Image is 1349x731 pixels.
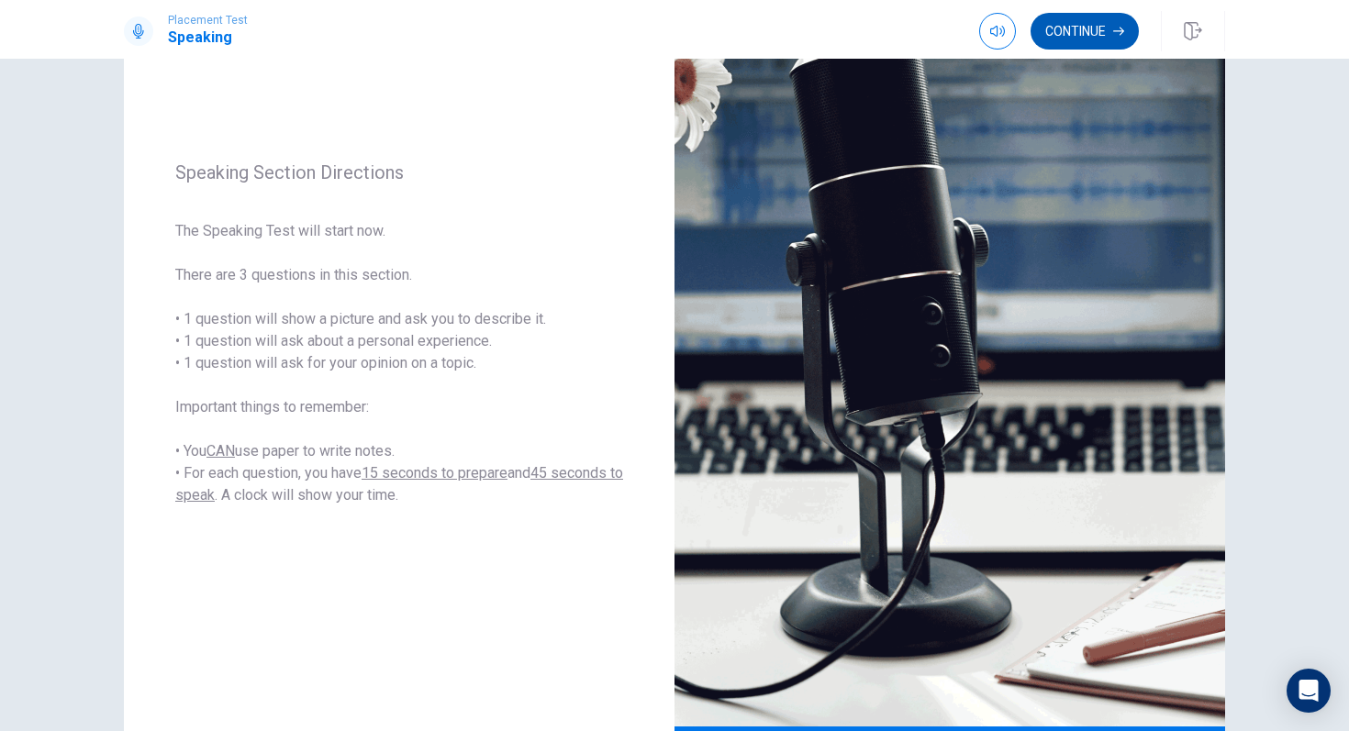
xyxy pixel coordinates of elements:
[362,464,507,482] u: 15 seconds to prepare
[175,220,623,506] span: The Speaking Test will start now. There are 3 questions in this section. • 1 question will show a...
[168,27,248,49] h1: Speaking
[1031,13,1139,50] button: Continue
[175,161,623,183] span: Speaking Section Directions
[1287,669,1331,713] div: Open Intercom Messenger
[168,14,248,27] span: Placement Test
[206,442,235,460] u: CAN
